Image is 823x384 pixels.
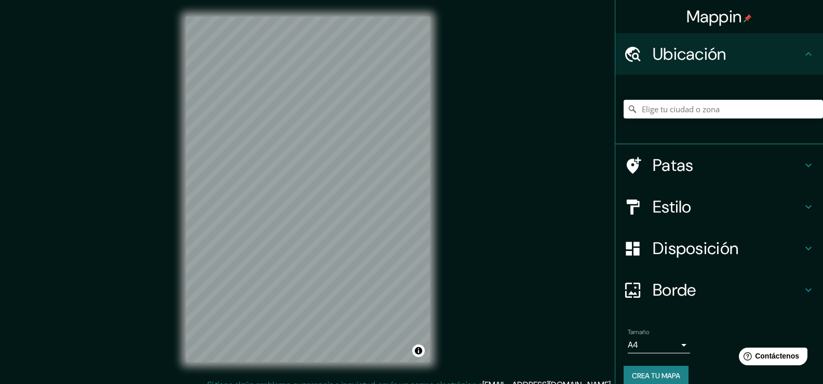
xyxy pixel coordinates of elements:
[731,343,812,373] iframe: Lanzador de widgets de ayuda
[628,339,638,350] font: A4
[653,154,694,176] font: Patas
[615,269,823,311] div: Borde
[615,33,823,75] div: Ubicación
[624,100,823,118] input: Elige tu ciudad o zona
[615,186,823,228] div: Estilo
[686,6,742,28] font: Mappin
[632,371,680,380] font: Crea tu mapa
[412,345,425,357] button: Activar o desactivar atribución
[186,17,430,362] canvas: Mapa
[628,337,690,353] div: A4
[653,196,692,218] font: Estilo
[744,14,752,22] img: pin-icon.png
[615,144,823,186] div: Patas
[615,228,823,269] div: Disposición
[653,43,726,65] font: Ubicación
[653,279,696,301] font: Borde
[653,237,738,259] font: Disposición
[628,328,649,336] font: Tamaño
